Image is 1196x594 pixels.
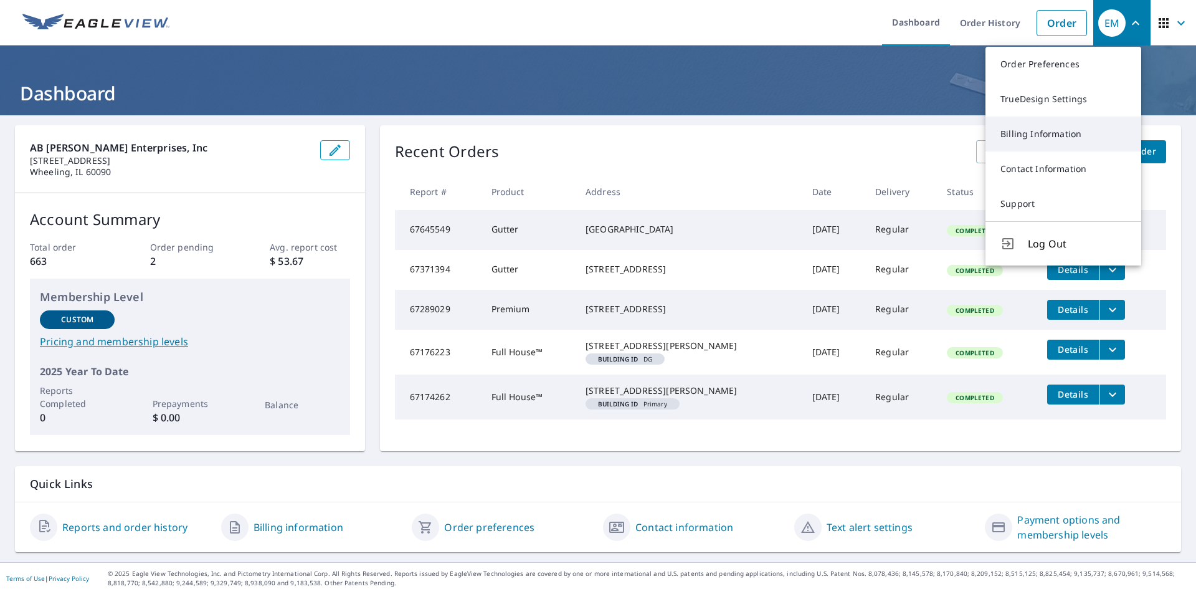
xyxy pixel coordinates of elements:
p: Wheeling, IL 60090 [30,166,310,178]
p: Membership Level [40,289,340,305]
button: filesDropdownBtn-67289029 [1099,300,1125,320]
p: 0 [40,410,115,425]
a: Billing information [254,520,343,535]
a: Order Preferences [985,47,1141,82]
div: [STREET_ADDRESS][PERSON_NAME] [586,385,792,397]
p: Reports Completed [40,384,115,410]
a: Support [985,186,1141,221]
span: Details [1055,264,1092,275]
span: Details [1055,304,1092,315]
p: 2025 Year To Date [40,364,340,379]
p: | [6,575,89,582]
td: 67371394 [395,250,482,290]
button: Log Out [985,221,1141,266]
td: Gutter [482,210,576,250]
button: detailsBtn-67371394 [1047,260,1099,280]
td: 67289029 [395,290,482,330]
span: Completed [948,393,1001,402]
span: DG [591,356,660,362]
div: [GEOGRAPHIC_DATA] [586,223,792,236]
div: [STREET_ADDRESS] [586,303,792,315]
th: Date [802,173,866,210]
a: Terms of Use [6,574,45,583]
td: Full House™ [482,330,576,375]
button: detailsBtn-67289029 [1047,300,1099,320]
td: Premium [482,290,576,330]
th: Product [482,173,576,210]
p: [STREET_ADDRESS] [30,155,310,166]
a: Order preferences [444,520,534,535]
a: Billing Information [985,117,1141,151]
td: [DATE] [802,290,866,330]
p: Custom [61,314,93,325]
span: Completed [948,266,1001,275]
td: Regular [865,330,937,375]
p: 663 [30,254,110,269]
a: Order [1037,10,1087,36]
td: Regular [865,375,937,419]
th: Address [576,173,802,210]
span: Primary [591,401,675,407]
div: EM [1098,9,1126,37]
p: 2 [150,254,230,269]
p: Order pending [150,241,230,254]
a: TrueDesign Settings [985,82,1141,117]
td: 67174262 [395,375,482,419]
span: Completed [948,348,1001,357]
h1: Dashboard [15,80,1181,106]
p: Total order [30,241,110,254]
button: filesDropdownBtn-67174262 [1099,385,1125,405]
th: Status [937,173,1037,210]
p: Account Summary [30,208,350,231]
th: Report # [395,173,482,210]
a: Contact Information [985,151,1141,186]
a: Reports and order history [62,520,187,535]
th: Delivery [865,173,937,210]
span: Completed [948,306,1001,315]
p: $ 0.00 [153,410,227,425]
p: © 2025 Eagle View Technologies, Inc. and Pictometry International Corp. All Rights Reserved. Repo... [108,569,1190,588]
a: Privacy Policy [49,574,89,583]
p: AB [PERSON_NAME] Enterprises, Inc [30,140,310,155]
img: EV Logo [22,14,169,32]
span: Log Out [1028,236,1126,251]
td: Full House™ [482,375,576,419]
button: filesDropdownBtn-67176223 [1099,340,1125,360]
p: Quick Links [30,476,1166,492]
button: detailsBtn-67174262 [1047,385,1099,405]
em: Building ID [598,356,638,362]
span: Details [1055,343,1092,355]
td: Regular [865,250,937,290]
td: [DATE] [802,375,866,419]
td: 67645549 [395,210,482,250]
a: View All Orders [976,140,1065,163]
a: Payment options and membership levels [1017,512,1166,542]
p: Prepayments [153,397,227,410]
p: Avg. report cost [270,241,349,254]
button: detailsBtn-67176223 [1047,340,1099,360]
td: Regular [865,290,937,330]
div: [STREET_ADDRESS] [586,263,792,275]
a: Pricing and membership levels [40,334,340,349]
span: Completed [948,226,1001,235]
td: [DATE] [802,330,866,375]
a: Text alert settings [827,520,913,535]
p: Recent Orders [395,140,500,163]
div: [STREET_ADDRESS][PERSON_NAME] [586,340,792,352]
p: Balance [265,398,339,411]
td: [DATE] [802,210,866,250]
td: 67176223 [395,330,482,375]
button: filesDropdownBtn-67371394 [1099,260,1125,280]
td: Gutter [482,250,576,290]
em: Building ID [598,401,638,407]
a: Contact information [635,520,733,535]
td: Regular [865,210,937,250]
td: [DATE] [802,250,866,290]
p: $ 53.67 [270,254,349,269]
span: Details [1055,388,1092,400]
